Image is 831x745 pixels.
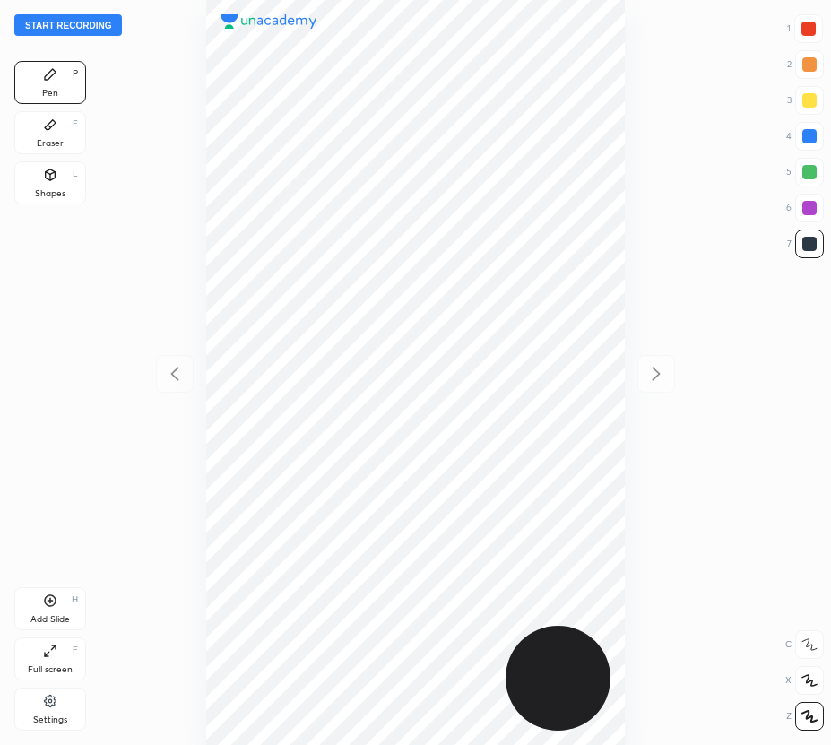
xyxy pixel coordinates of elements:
[785,666,824,695] div: X
[28,665,73,674] div: Full screen
[221,14,317,29] img: logo.38c385cc.svg
[37,139,64,148] div: Eraser
[787,230,824,258] div: 7
[786,702,824,731] div: Z
[73,169,78,178] div: L
[786,122,824,151] div: 4
[33,715,67,724] div: Settings
[73,645,78,654] div: F
[785,630,824,659] div: C
[786,194,824,222] div: 6
[73,119,78,128] div: E
[30,615,70,624] div: Add Slide
[787,86,824,115] div: 3
[787,50,824,79] div: 2
[73,69,78,78] div: P
[786,158,824,186] div: 5
[35,189,65,198] div: Shapes
[42,89,58,98] div: Pen
[72,595,78,604] div: H
[14,14,122,36] button: Start recording
[787,14,823,43] div: 1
